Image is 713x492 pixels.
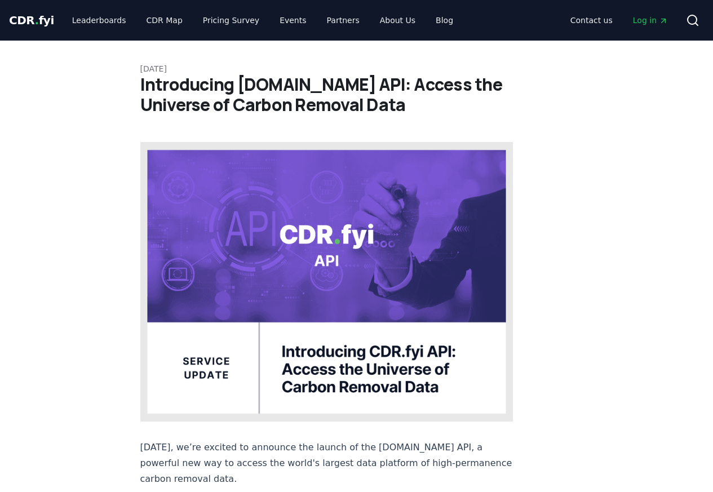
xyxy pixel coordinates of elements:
[138,10,192,30] a: CDR Map
[140,63,573,74] p: [DATE]
[140,440,513,487] p: [DATE], we’re excited to announce the launch of the [DOMAIN_NAME] API, a powerful new way to acce...
[63,10,135,30] a: Leaderboards
[561,10,677,30] nav: Main
[624,10,677,30] a: Log in
[140,74,573,115] h1: Introducing [DOMAIN_NAME] API: Access the Universe of Carbon Removal Data
[194,10,268,30] a: Pricing Survey
[561,10,622,30] a: Contact us
[63,10,462,30] nav: Main
[371,10,424,30] a: About Us
[9,14,54,27] span: CDR fyi
[633,15,668,26] span: Log in
[9,12,54,28] a: CDR.fyi
[35,14,39,27] span: .
[140,142,513,422] img: blog post image
[427,10,462,30] a: Blog
[318,10,369,30] a: Partners
[271,10,315,30] a: Events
